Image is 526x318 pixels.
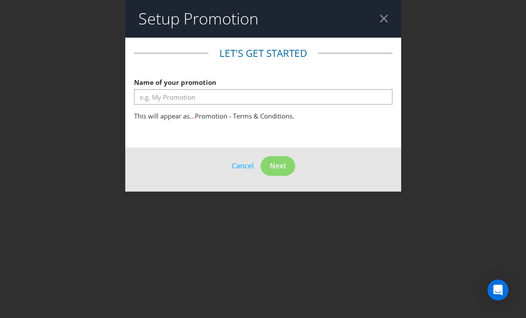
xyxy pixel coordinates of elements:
input: e.g. My Promotion [134,89,392,105]
span: Promotion - Terms & Conditions. [195,112,294,120]
legend: Let's get started [208,46,318,60]
button: Next [261,156,295,176]
span: ... [190,112,195,120]
span: This will appear as [134,112,190,120]
button: Cancel [231,160,254,171]
span: Name of your promotion [134,78,216,87]
h2: Setup Promotion [138,10,258,28]
div: Open Intercom Messenger [487,280,508,301]
span: Next [270,161,286,171]
span: Cancel [232,161,254,171]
